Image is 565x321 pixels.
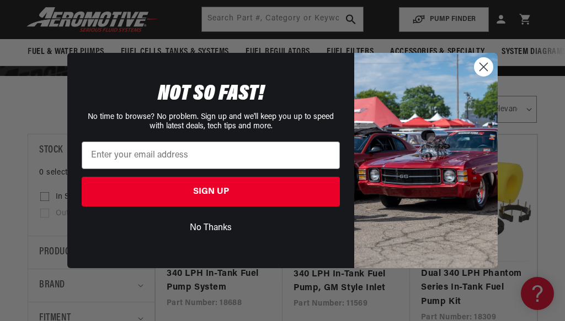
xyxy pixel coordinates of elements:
[158,83,264,105] span: NOT SO FAST!
[354,53,498,268] img: 85cdd541-2605-488b-b08c-a5ee7b438a35.jpeg
[82,217,340,238] button: No Thanks
[82,142,340,169] input: Enter your email address
[474,57,493,77] button: Close dialog
[82,177,340,206] button: SIGN UP
[88,113,334,130] span: No time to browse? No problem. Sign up and we'll keep you up to speed with latest deals, tech tip...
